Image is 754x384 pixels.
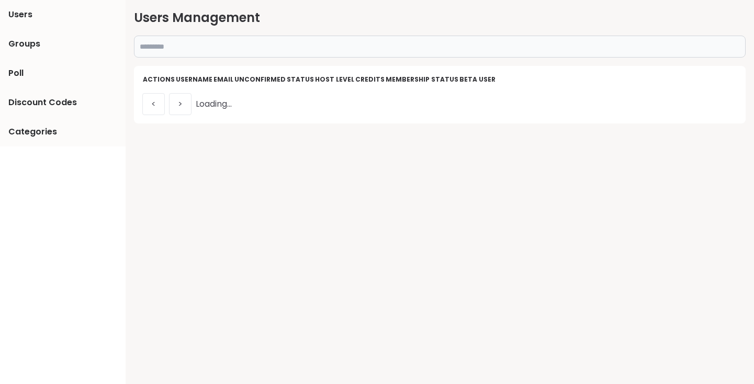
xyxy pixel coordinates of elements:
[8,96,77,109] span: Discount Codes
[169,93,192,115] button: >
[142,74,175,85] th: Actions
[142,93,165,115] button: <
[8,126,57,138] span: Categories
[213,74,234,85] th: Email
[459,74,496,85] th: Beta User
[142,85,737,115] div: Loading...
[385,74,459,85] th: Membership Status
[134,8,746,27] h2: Users Management
[234,74,286,85] th: Unconfirmed
[286,74,314,85] th: Status
[8,38,40,50] span: Groups
[314,74,355,85] th: Host Level
[8,8,32,21] span: Users
[175,74,213,85] th: Username
[355,74,385,85] th: credits
[8,67,24,80] span: Poll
